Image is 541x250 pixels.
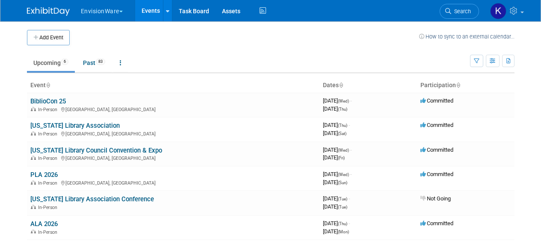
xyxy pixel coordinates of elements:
div: [GEOGRAPHIC_DATA], [GEOGRAPHIC_DATA] [30,106,316,112]
span: In-Person [38,229,60,235]
th: Dates [319,78,417,93]
span: [DATE] [323,171,352,177]
span: (Thu) [338,123,347,128]
a: [US_STATE] Library Association [30,122,120,129]
span: Committed [420,147,453,153]
span: (Sat) [338,131,346,136]
span: Not Going [420,195,451,202]
span: Committed [420,171,453,177]
span: (Tue) [338,205,347,209]
th: Event [27,78,319,93]
a: Past83 [77,55,112,71]
span: (Fri) [338,156,345,160]
img: Kathryn Spier-Miller [490,3,506,19]
span: 83 [96,59,105,65]
span: - [350,97,352,104]
span: In-Person [38,107,60,112]
span: [DATE] [323,154,345,161]
span: - [349,195,350,202]
span: Committed [420,220,453,226]
div: [GEOGRAPHIC_DATA], [GEOGRAPHIC_DATA] [30,130,316,137]
span: [DATE] [323,203,347,210]
span: In-Person [38,131,60,137]
img: In-Person Event [31,205,36,209]
a: ALA 2026 [30,220,58,228]
th: Participation [417,78,514,93]
img: In-Person Event [31,156,36,160]
span: [DATE] [323,122,350,128]
span: - [350,147,352,153]
span: [DATE] [323,195,350,202]
a: [US_STATE] Library Council Convention & Expo [30,147,162,154]
img: In-Person Event [31,229,36,234]
span: Committed [420,97,453,104]
span: - [349,122,350,128]
span: (Tue) [338,197,347,201]
span: (Wed) [338,148,349,153]
a: PLA 2026 [30,171,58,179]
span: [DATE] [323,179,347,185]
a: Sort by Participation Type [456,82,460,88]
span: Committed [420,122,453,128]
span: 6 [61,59,68,65]
img: In-Person Event [31,180,36,185]
span: [DATE] [323,97,352,104]
div: [GEOGRAPHIC_DATA], [GEOGRAPHIC_DATA] [30,154,316,161]
span: [DATE] [323,220,350,226]
span: (Thu) [338,221,347,226]
a: Upcoming6 [27,55,75,71]
span: - [350,171,352,177]
span: (Mon) [338,229,349,234]
span: [DATE] [323,147,352,153]
a: How to sync to an external calendar... [419,33,514,40]
a: BiblioCon 25 [30,97,66,105]
img: In-Person Event [31,107,36,111]
button: Add Event [27,30,70,45]
span: (Wed) [338,99,349,103]
span: In-Person [38,156,60,161]
a: Sort by Start Date [339,82,343,88]
a: Sort by Event Name [46,82,50,88]
span: - [349,220,350,226]
span: In-Person [38,205,60,210]
div: [GEOGRAPHIC_DATA], [GEOGRAPHIC_DATA] [30,179,316,186]
img: In-Person Event [31,131,36,135]
span: (Sun) [338,180,347,185]
span: In-Person [38,180,60,186]
img: ExhibitDay [27,7,70,16]
span: (Thu) [338,107,347,112]
span: [DATE] [323,106,347,112]
span: Search [451,8,471,15]
span: [DATE] [323,228,349,235]
span: [DATE] [323,130,346,136]
span: (Wed) [338,172,349,177]
a: Search [440,4,479,19]
a: [US_STATE] Library Association Conference [30,195,154,203]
